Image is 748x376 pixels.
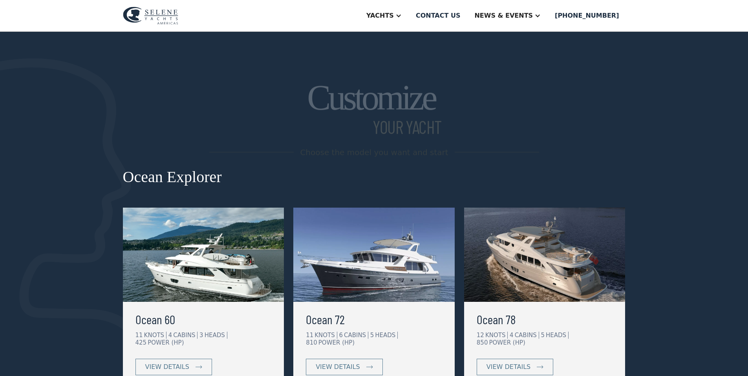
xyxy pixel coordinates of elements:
div: News & EVENTS [474,11,533,20]
div: 810 [306,339,317,346]
img: icon [366,365,373,369]
a: view details [306,359,382,375]
div: [PHONE_NUMBER] [555,11,619,20]
div: POWER (HP) [318,339,355,346]
div: Contact us [416,11,461,20]
div: KNOTS [485,332,508,339]
div: HEADS [205,332,227,339]
div: CABINS [344,332,368,339]
a: Ocean 60 [135,310,272,329]
div: KNOTS [144,332,166,339]
img: icon [537,365,543,369]
div: 4 [510,332,514,339]
div: POWER (HP) [489,339,525,346]
a: view details [135,359,212,375]
div: view details [316,362,360,372]
div: HEADS [375,332,398,339]
a: view details [477,359,553,375]
h2: Ocean Explorer [123,168,625,186]
h1: Customize [307,78,435,117]
div: POWER (HP) [148,339,184,346]
img: logo [123,7,178,25]
div: 850 [477,339,488,346]
div: view details [486,362,530,372]
div: view details [145,362,189,372]
div: Choose the model you want and start [300,146,448,158]
div: 3 [199,332,203,339]
div: 5 [370,332,374,339]
div: 6 [339,332,343,339]
div: 4 [168,332,172,339]
div: CABINS [173,332,198,339]
a: Ocean 78 [477,310,613,329]
h2: your yacht [373,117,441,137]
div: 11 [135,332,143,339]
div: 5 [541,332,545,339]
div: KNOTS [315,332,337,339]
div: 12 [477,332,484,339]
div: CABINS [515,332,539,339]
div: Yachts [366,11,394,20]
img: icon [196,365,202,369]
a: Ocean 72 [306,310,442,329]
div: 425 [135,339,147,346]
div: 11 [306,332,313,339]
div: HEADS [546,332,569,339]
